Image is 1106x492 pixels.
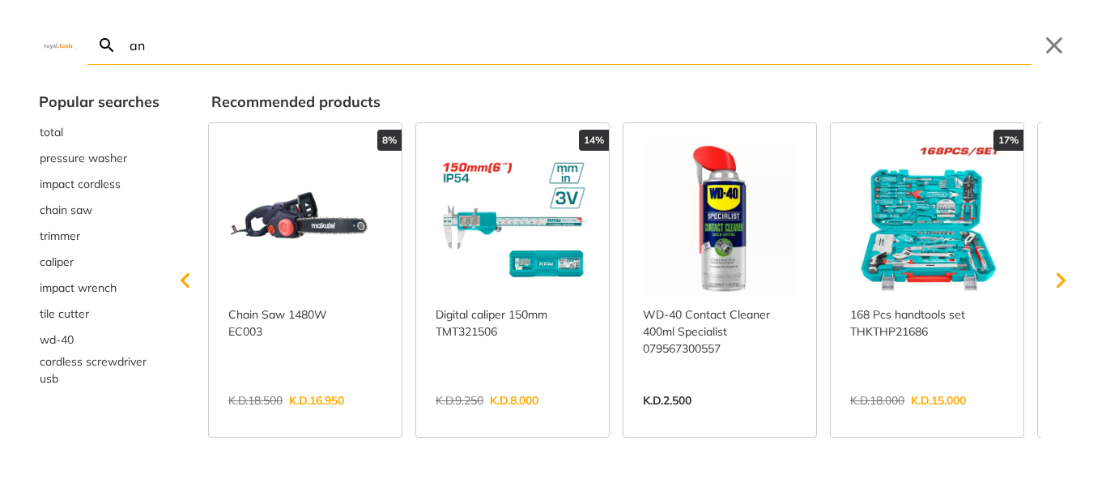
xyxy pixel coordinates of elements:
[39,249,160,275] div: Suggestion: caliper
[39,223,160,249] div: Suggestion: trimmer
[39,119,160,145] div: Suggestion: total
[39,275,160,301] button: Select suggestion: impact wrench
[39,171,160,197] button: Select suggestion: impact cordless
[993,130,1023,151] div: 17%
[40,306,89,323] span: tile cutter
[39,145,160,171] div: Suggestion: pressure washer
[39,301,160,327] button: Select suggestion: tile cutter
[39,145,160,171] button: Select suggestion: pressure washer
[39,41,78,49] img: Close
[39,301,160,327] div: Suggestion: tile cutter
[40,124,63,141] span: total
[39,353,160,388] button: Select suggestion: cordless screwdriver usb
[39,275,160,301] div: Suggestion: impact wrench
[40,280,117,297] span: impact wrench
[39,327,160,353] div: Suggestion: wd-40
[39,223,160,249] button: Select suggestion: trimmer
[377,130,402,151] div: 8%
[211,91,1067,113] div: Recommended products
[39,171,160,197] div: Suggestion: impact cordless
[40,228,80,245] span: trimmer
[40,202,92,219] span: chain saw
[39,353,160,388] div: Suggestion: cordless screwdriver usb
[40,176,121,193] span: impact cordless
[39,197,160,223] div: Suggestion: chain saw
[40,332,74,349] span: wd-40
[1041,32,1067,58] button: Close
[169,264,202,297] svg: Scroll left
[126,26,1032,64] input: Search…
[39,119,160,145] button: Select suggestion: total
[40,254,74,271] span: caliper
[1044,264,1077,297] svg: Scroll right
[39,91,160,113] div: Popular searches
[39,327,160,353] button: Select suggestion: wd-40
[39,249,160,275] button: Select suggestion: caliper
[39,197,160,223] button: Select suggestion: chain saw
[40,353,159,387] span: cordless screwdriver usb
[97,36,117,55] svg: Search
[40,150,127,167] span: pressure washer
[579,130,609,151] div: 14%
